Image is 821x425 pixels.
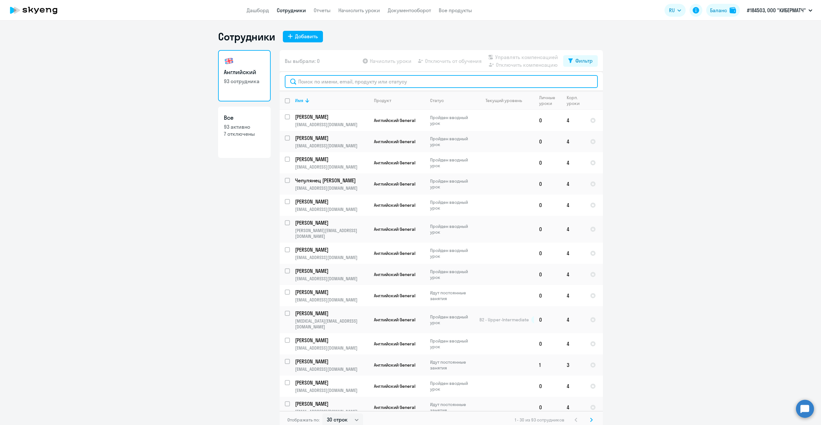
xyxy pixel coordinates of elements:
[430,314,474,325] p: Пройден вводный урок
[295,358,368,365] p: [PERSON_NAME]
[534,397,562,418] td: 0
[374,383,415,389] span: Английский General
[479,98,534,103] div: Текущий уровень
[730,7,736,13] img: balance
[744,3,816,18] button: #184503, ООО "КИБЕРМАТЧ"
[534,264,562,285] td: 0
[295,177,368,184] p: Чепулянец [PERSON_NAME]
[295,164,368,170] p: [EMAIL_ADDRESS][DOMAIN_NAME]
[567,95,585,106] div: Корп. уроки
[534,216,562,243] td: 0
[285,75,598,88] input: Поиск по имени, email, продукту или статусу
[747,6,806,14] p: #184503, ООО "КИБЕРМАТЧ"
[295,297,368,303] p: [EMAIL_ADDRESS][DOMAIN_NAME]
[534,333,562,354] td: 0
[567,95,580,106] div: Корп. уроки
[562,306,585,333] td: 4
[534,285,562,306] td: 0
[295,98,303,103] div: Имя
[562,333,585,354] td: 4
[295,198,368,205] a: [PERSON_NAME]
[218,50,271,101] a: Английский93 сотрудника
[562,376,585,397] td: 4
[534,354,562,376] td: 1
[479,317,529,323] span: B2 - Upper-Intermediate
[295,219,368,226] a: [PERSON_NAME]
[534,110,562,131] td: 0
[374,139,415,144] span: Английский General
[295,400,368,407] p: [PERSON_NAME]
[295,134,368,142] p: [PERSON_NAME]
[664,4,686,17] button: RU
[295,185,368,191] p: [EMAIL_ADDRESS][DOMAIN_NAME]
[295,134,368,142] a: [PERSON_NAME]
[295,379,368,386] p: [PERSON_NAME]
[575,57,593,65] div: Фильтр
[430,269,474,280] p: Пройден вводный урок
[534,243,562,264] td: 0
[295,198,368,205] p: [PERSON_NAME]
[534,152,562,173] td: 0
[562,264,585,285] td: 4
[430,115,474,126] p: Пройден вводный урок
[295,156,368,163] p: [PERSON_NAME]
[295,143,368,149] p: [EMAIL_ADDRESS][DOMAIN_NAME]
[295,310,368,317] a: [PERSON_NAME]
[710,6,727,14] div: Баланс
[277,7,306,13] a: Сотрудники
[534,306,562,333] td: 0
[295,255,368,260] p: [EMAIL_ADDRESS][DOMAIN_NAME]
[295,276,368,282] p: [EMAIL_ADDRESS][DOMAIN_NAME]
[295,387,368,393] p: [EMAIL_ADDRESS][DOMAIN_NAME]
[374,98,425,103] div: Продукт
[534,173,562,195] td: 0
[374,160,415,166] span: Английский General
[314,7,331,13] a: Отчеты
[562,152,585,173] td: 4
[534,195,562,216] td: 0
[224,114,265,122] h3: Все
[374,272,415,277] span: Английский General
[295,98,368,103] div: Имя
[563,55,598,67] button: Фильтр
[374,404,415,410] span: Английский General
[374,341,415,347] span: Английский General
[430,290,474,301] p: Идут постоянные занятия
[374,202,415,208] span: Английский General
[539,95,557,106] div: Личные уроки
[283,31,323,42] button: Добавить
[295,267,368,274] p: [PERSON_NAME]
[430,98,444,103] div: Статус
[287,417,320,423] span: Отображать по:
[430,157,474,169] p: Пройден вводный урок
[430,98,474,103] div: Статус
[295,400,368,407] a: [PERSON_NAME]
[562,285,585,306] td: 4
[374,181,415,187] span: Английский General
[562,354,585,376] td: 3
[295,337,368,344] a: [PERSON_NAME]
[295,113,368,120] p: [PERSON_NAME]
[295,206,368,212] p: [EMAIL_ADDRESS][DOMAIN_NAME]
[295,379,368,386] a: [PERSON_NAME]
[706,4,740,17] button: Балансbalance
[224,56,234,66] img: english
[295,122,368,127] p: [EMAIL_ADDRESS][DOMAIN_NAME]
[534,376,562,397] td: 0
[562,216,585,243] td: 4
[295,289,368,296] a: [PERSON_NAME]
[374,226,415,232] span: Английский General
[295,219,368,226] p: [PERSON_NAME]
[430,402,474,413] p: Идут постоянные занятия
[374,250,415,256] span: Английский General
[295,310,368,317] p: [PERSON_NAME]
[295,366,368,372] p: [EMAIL_ADDRESS][DOMAIN_NAME]
[562,243,585,264] td: 4
[562,397,585,418] td: 4
[562,173,585,195] td: 4
[430,380,474,392] p: Пройден вводный урок
[562,131,585,152] td: 4
[439,7,472,13] a: Все продукты
[562,195,585,216] td: 4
